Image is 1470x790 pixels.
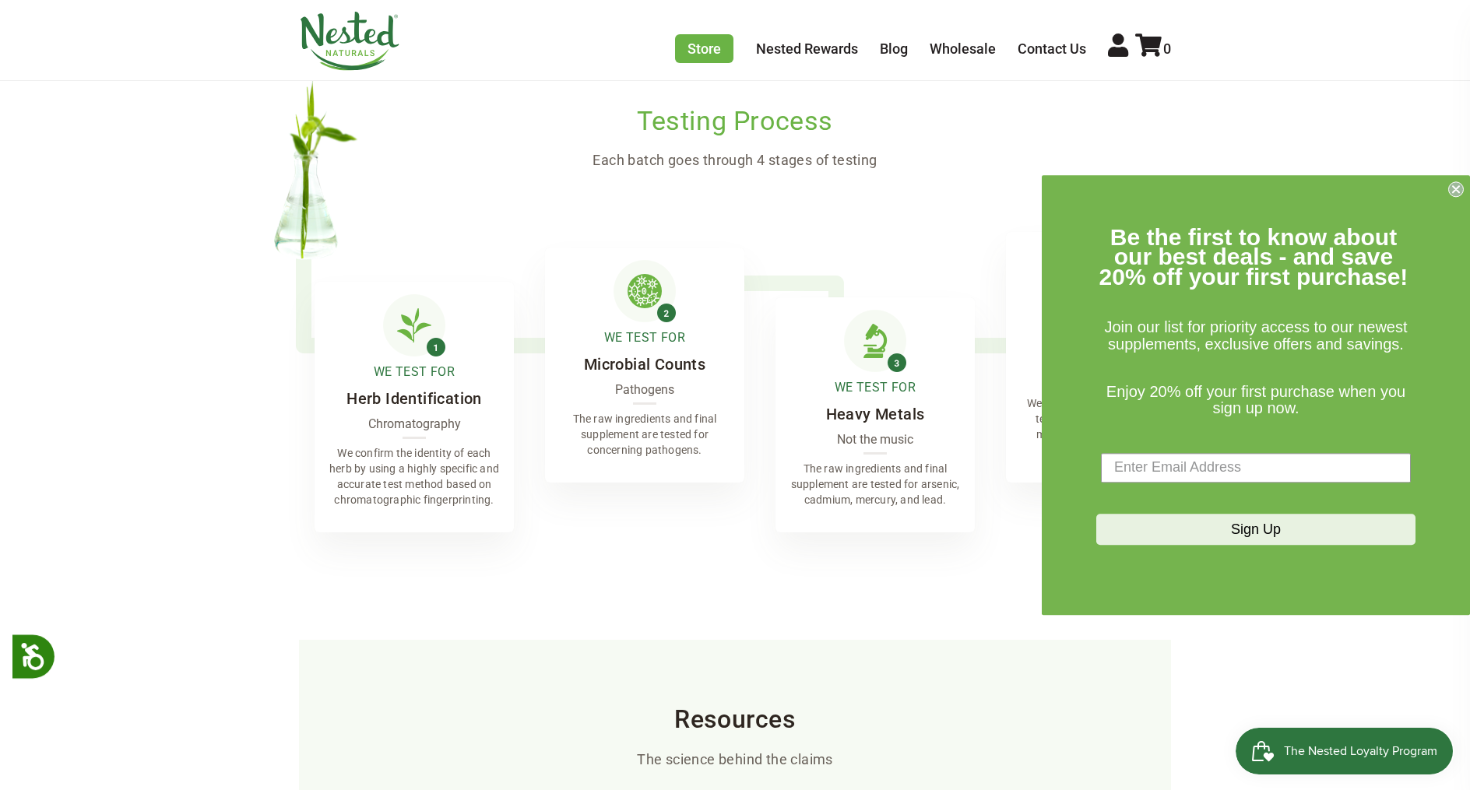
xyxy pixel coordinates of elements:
h3: Resources [461,702,1009,736]
input: Enter Email Address [1101,453,1411,483]
span: Enjoy 20% off your first purchase when you sign up now. [1106,383,1405,417]
button: Close dialog [1448,181,1464,197]
p: The raw ingredients and final supplement are tested for concerning pathogens. [545,399,744,470]
p: We work with third party labs to test the amount of vitamins, minerals, and specific active ingre... [1006,383,1205,470]
h5: Heavy Metals [826,403,925,425]
button: Sign Up [1096,514,1415,545]
a: Nested Rewards [756,40,858,57]
img: Heavy Metals Testing [844,310,906,372]
img: Nested Naturals [299,12,400,71]
span: Join our list for priority access to our newest supplements, exclusive offers and savings. [1104,319,1407,353]
a: Wholesale [930,40,996,57]
a: Store [675,34,733,63]
h5: Microbial Counts [584,353,705,375]
span: 0 [1163,40,1171,57]
span: We Test For [374,363,455,381]
img: Herb Identification [383,294,445,356]
h2: Testing Process [274,54,1196,150]
span: We Test For [835,378,916,397]
span: Be the first to know about our best deals - and save 20% off your first purchase! [1099,224,1408,290]
div: FLYOUT Form [1042,175,1470,615]
a: Contact Us [1018,40,1086,57]
a: 0 [1135,40,1171,57]
p: Chromatography [368,416,461,433]
a: Blog [880,40,908,57]
p: Each batch goes through 4 stages of testing [274,149,1196,171]
img: Microbial Testing [614,260,676,322]
p: The raw ingredients and final supplement are tested for arsenic, cadmium, mercury, and lead. [775,448,975,520]
span: We Test For [604,328,685,347]
p: We confirm the identity of each herb by using a highly specific and accurate test method based on... [315,433,514,520]
iframe: Button to open loyalty program pop-up [1236,728,1454,774]
h5: Herb Identification [346,388,482,409]
p: Not the music [837,431,913,448]
p: Pathogens [615,381,674,399]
